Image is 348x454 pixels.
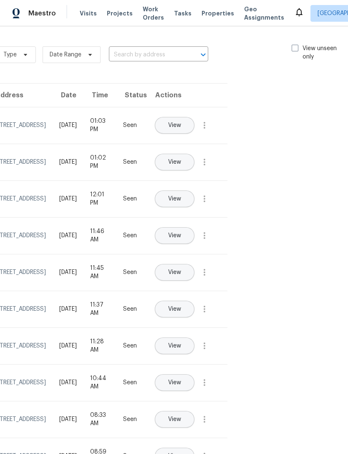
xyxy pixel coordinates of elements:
[90,154,110,170] div: 01:02 PM
[123,305,140,313] div: Seen
[59,121,77,129] div: [DATE]
[155,227,194,244] button: View
[90,411,110,428] div: 08:33 AM
[168,122,181,129] span: View
[155,190,194,207] button: View
[59,158,77,166] div: [DATE]
[59,342,77,350] div: [DATE]
[168,159,181,165] span: View
[123,342,140,350] div: Seen
[90,117,110,134] div: 01:03 PM
[155,374,194,391] button: View
[123,378,140,387] div: Seen
[59,195,77,203] div: [DATE]
[90,264,110,281] div: 11:45 AM
[59,268,77,276] div: [DATE]
[59,415,77,424] div: [DATE]
[168,343,181,349] span: View
[168,196,181,202] span: View
[28,9,56,18] span: Maestro
[90,374,110,391] div: 10:44 AM
[90,301,110,317] div: 11:37 AM
[50,51,81,59] span: Date Range
[59,305,77,313] div: [DATE]
[168,380,181,386] span: View
[168,269,181,276] span: View
[147,84,227,107] th: Actions
[59,378,77,387] div: [DATE]
[59,231,77,240] div: [DATE]
[90,337,110,354] div: 11:28 AM
[155,117,194,134] button: View
[202,9,234,18] span: Properties
[83,84,116,107] th: Time
[155,411,194,428] button: View
[123,268,140,276] div: Seen
[168,416,181,423] span: View
[168,233,181,239] span: View
[123,415,140,424] div: Seen
[53,84,83,107] th: Date
[143,5,164,22] span: Work Orders
[155,337,194,354] button: View
[174,10,192,16] span: Tasks
[155,264,194,281] button: View
[109,48,185,61] input: Search by address
[123,195,140,203] div: Seen
[3,51,17,59] span: Type
[123,121,140,129] div: Seen
[80,9,97,18] span: Visits
[90,227,110,244] div: 11:46 AM
[116,84,147,107] th: Status
[155,301,194,317] button: View
[123,158,140,166] div: Seen
[168,306,181,312] span: View
[244,5,284,22] span: Geo Assignments
[155,154,194,170] button: View
[107,9,133,18] span: Projects
[197,49,209,61] button: Open
[123,231,140,240] div: Seen
[90,190,110,207] div: 12:01 PM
